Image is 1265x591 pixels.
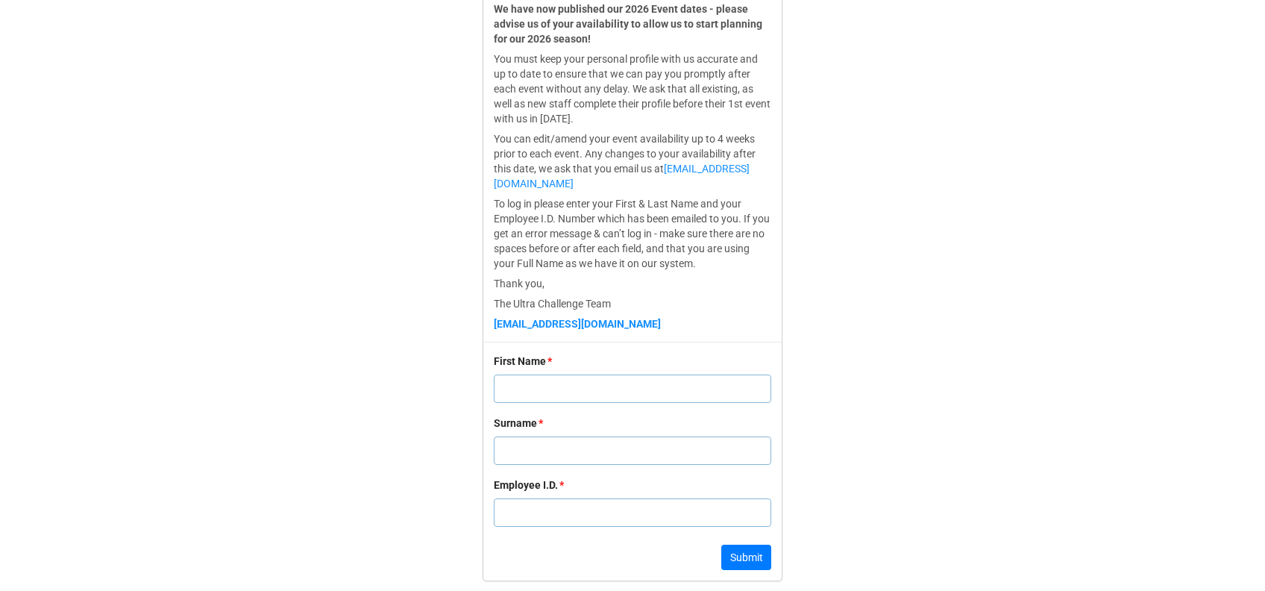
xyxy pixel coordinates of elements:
button: Submit [721,545,771,570]
a: [EMAIL_ADDRESS][DOMAIN_NAME] [494,318,661,330]
strong: We have now published our 2026 Event dates - please advise us of your availability to allow us to... [494,3,762,45]
p: The Ultra Challenge Team [494,296,771,311]
p: You can edit/amend your event availability up to 4 weeks prior to each event. Any changes to your... [494,131,771,191]
p: You must keep your personal profile with us accurate and up to date to ensure that we can pay you... [494,51,771,126]
div: Employee I.D. [494,477,558,493]
div: Surname [494,415,537,431]
p: To log in please enter your First & Last Name and your Employee I.D. Number which has been emaile... [494,196,771,271]
div: First Name [494,353,546,369]
p: Thank you, [494,276,771,291]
